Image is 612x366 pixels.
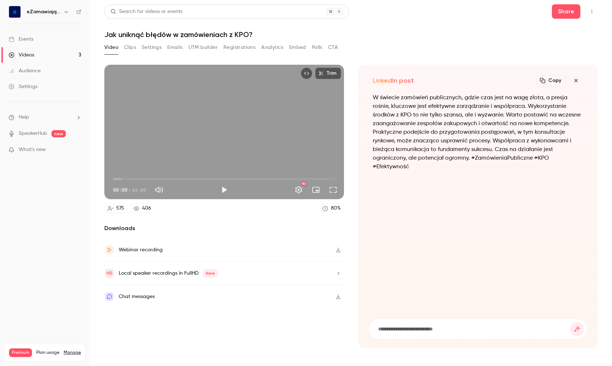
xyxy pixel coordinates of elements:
[104,203,127,213] a: 575
[328,42,338,53] button: CTA
[142,42,162,53] button: Settings
[19,146,46,154] span: What's new
[9,36,33,43] div: Events
[373,93,584,171] p: W świecie zamówień publicznych, gdzie czas jest na wagę złota, a presja rośnie, kluczowe jest efe...
[217,183,231,197] button: Play
[301,68,312,79] button: Embed video
[119,292,155,301] div: Chat messages
[27,8,60,15] h6: eZamawiający
[261,42,284,53] button: Analytics
[36,350,59,356] span: Plan usage
[104,42,118,53] button: Video
[223,42,255,53] button: Registrations
[301,182,306,186] div: HD
[152,183,166,197] button: Mute
[128,186,131,194] span: /
[373,76,414,85] h2: LinkedIn post
[9,67,41,74] div: Audience
[132,186,146,194] span: 44:09
[119,269,218,278] div: Local speaker recordings in FullHD
[189,42,218,53] button: UTM builder
[119,246,163,254] div: Webinar recording
[116,205,124,212] div: 575
[289,42,306,53] button: Embed
[113,186,127,194] span: 00:00
[291,183,306,197] button: Settings
[9,6,21,18] img: eZamawiający
[319,203,344,213] a: 80%
[203,269,218,278] span: New
[536,75,566,86] button: Copy
[19,114,29,121] span: Help
[309,183,323,197] button: Turn on miniplayer
[130,203,154,213] a: 406
[586,6,598,17] button: Top Bar Actions
[9,348,32,357] span: Premium
[104,30,598,39] h1: Jak uniknąć błędów w zamówieniach z KPO?
[326,183,340,197] button: Full screen
[167,42,182,53] button: Emails
[73,147,81,153] iframe: Noticeable Trigger
[312,42,322,53] button: Polls
[552,4,580,19] button: Share
[113,186,146,194] div: 00:00
[104,224,344,233] h2: Downloads
[124,42,136,53] button: Clips
[51,130,66,137] span: new
[9,114,81,121] li: help-dropdown-opener
[315,68,341,79] button: Trim
[331,205,341,212] div: 80 %
[19,130,47,137] a: SpeakerHub
[64,350,81,356] a: Manage
[9,51,34,59] div: Videos
[110,8,182,15] div: Search for videos or events
[9,83,37,90] div: Settings
[142,205,151,212] div: 406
